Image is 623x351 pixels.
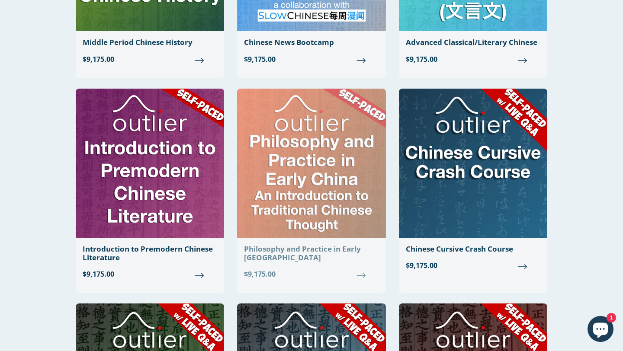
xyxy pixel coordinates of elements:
[237,89,385,238] img: Philosophy and Practice in Early China
[83,245,217,262] div: Introduction to Premodern Chinese Literature
[237,89,385,287] a: Philosophy and Practice in Early [GEOGRAPHIC_DATA] $9,175.00
[244,54,379,64] span: $9,175.00
[406,245,540,253] div: Chinese Cursive Crash Course
[76,89,224,287] a: Introduction to Premodern Chinese Literature $9,175.00
[83,38,217,47] div: Middle Period Chinese History
[244,245,379,262] div: Philosophy and Practice in Early [GEOGRAPHIC_DATA]
[83,269,217,279] span: $9,175.00
[399,89,547,238] img: Chinese Cursive Crash Course
[406,260,540,271] span: $9,175.00
[244,269,379,279] span: $9,175.00
[406,38,540,47] div: Advanced Classical/Literary Chinese
[399,89,547,278] a: Chinese Cursive Crash Course $9,175.00
[585,316,616,344] inbox-online-store-chat: Shopify online store chat
[406,54,540,64] span: $9,175.00
[76,89,224,238] img: Introduction to Premodern Chinese Literature
[244,38,379,47] div: Chinese News Bootcamp
[83,54,217,64] span: $9,175.00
